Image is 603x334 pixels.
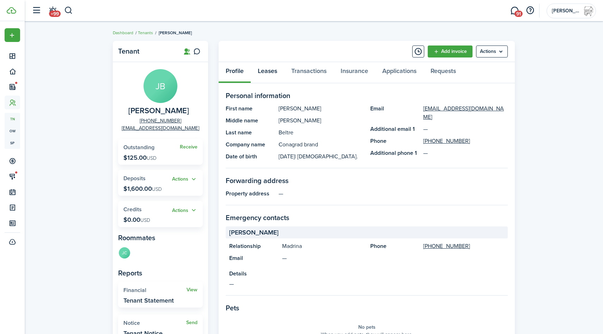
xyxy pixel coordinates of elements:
[119,247,130,259] avatar-text: JC
[476,45,508,57] button: Open menu
[144,69,177,103] avatar-text: JB
[123,320,186,326] widget-stats-title: Notice
[159,30,192,36] span: [PERSON_NAME]
[226,116,275,125] panel-main-title: Middle name
[140,217,150,224] span: USD
[172,175,197,183] button: Open menu
[375,62,424,83] a: Applications
[524,5,536,17] button: Open resource center
[251,62,284,83] a: Leases
[423,137,470,145] a: [PHONE_NUMBER]
[282,242,363,250] panel-main-description: Madrina
[226,212,508,223] panel-main-section-title: Emergency contacts
[226,175,508,186] panel-main-section-title: Forwarding address
[140,117,181,125] a: [PHONE_NUMBER]
[226,189,275,198] panel-main-title: Property address
[5,28,20,42] button: Open menu
[64,5,73,17] button: Search
[123,216,150,223] p: $0.00
[229,280,504,288] panel-main-description: —
[49,11,61,17] span: +99
[358,323,376,331] panel-main-placeholder-title: No pets
[118,232,203,243] panel-main-subtitle: Roommates
[279,128,363,137] panel-main-description: Beltre
[552,8,580,13] span: Carranza Rental Properties
[226,128,275,137] panel-main-title: Last name
[424,62,463,83] a: Requests
[226,152,275,161] panel-main-title: Date of birth
[226,303,508,313] panel-main-section-title: Pets
[334,62,375,83] a: Insurance
[229,228,279,237] span: [PERSON_NAME]
[138,30,153,36] a: Tenants
[123,205,142,213] span: Credits
[118,268,203,278] panel-main-subtitle: Reports
[7,7,16,14] img: TenantCloud
[5,125,20,137] a: ow
[226,140,275,149] panel-main-title: Company name
[113,30,133,36] a: Dashboard
[279,116,363,125] panel-main-description: [PERSON_NAME]
[152,186,162,193] span: USD
[370,242,420,250] panel-main-title: Phone
[229,269,504,278] panel-main-title: Details
[172,206,197,214] button: Open menu
[172,206,197,214] button: Actions
[30,4,43,17] button: Open sidebar
[226,104,275,113] panel-main-title: First name
[476,45,508,57] menu-btn: Actions
[123,154,157,161] p: $125.00
[123,143,154,151] span: Outstanding
[295,152,358,160] span: | [DEMOGRAPHIC_DATA].
[180,144,197,150] a: Receive
[5,113,20,125] a: tn
[226,90,508,101] panel-main-section-title: Personal information
[370,104,420,121] panel-main-title: Email
[123,185,162,192] p: $1,600.00
[187,287,197,293] a: View
[118,247,131,261] a: JC
[123,287,187,293] widget-stats-title: Financial
[428,45,473,57] a: Add invoice
[279,140,363,149] panel-main-description: Conagrad brand
[284,62,334,83] a: Transactions
[172,175,197,183] button: Actions
[423,104,508,121] a: [EMAIL_ADDRESS][DOMAIN_NAME]
[514,11,523,17] span: 91
[583,5,594,17] img: Carranza Rental Properties
[229,242,279,250] panel-main-title: Relationship
[128,107,189,115] span: Jackeline Beltre
[229,254,279,262] panel-main-title: Email
[123,297,174,304] widget-stats-description: Tenant Statement
[122,125,199,132] a: [EMAIL_ADDRESS][DOMAIN_NAME]
[279,104,363,113] panel-main-description: [PERSON_NAME]
[370,125,420,133] panel-main-title: Additional email 1
[5,137,20,149] a: sp
[279,152,363,161] panel-main-description: [DATE]
[508,2,521,20] a: Messaging
[186,320,197,326] a: Send
[370,149,420,157] panel-main-title: Additional phone 1
[423,242,470,250] a: [PHONE_NUMBER]
[279,189,508,198] panel-main-description: —
[412,45,424,57] button: Timeline
[46,2,59,20] a: Notifications
[123,174,146,182] span: Deposits
[370,137,420,145] panel-main-title: Phone
[118,47,175,55] panel-main-title: Tenant
[147,154,157,162] span: USD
